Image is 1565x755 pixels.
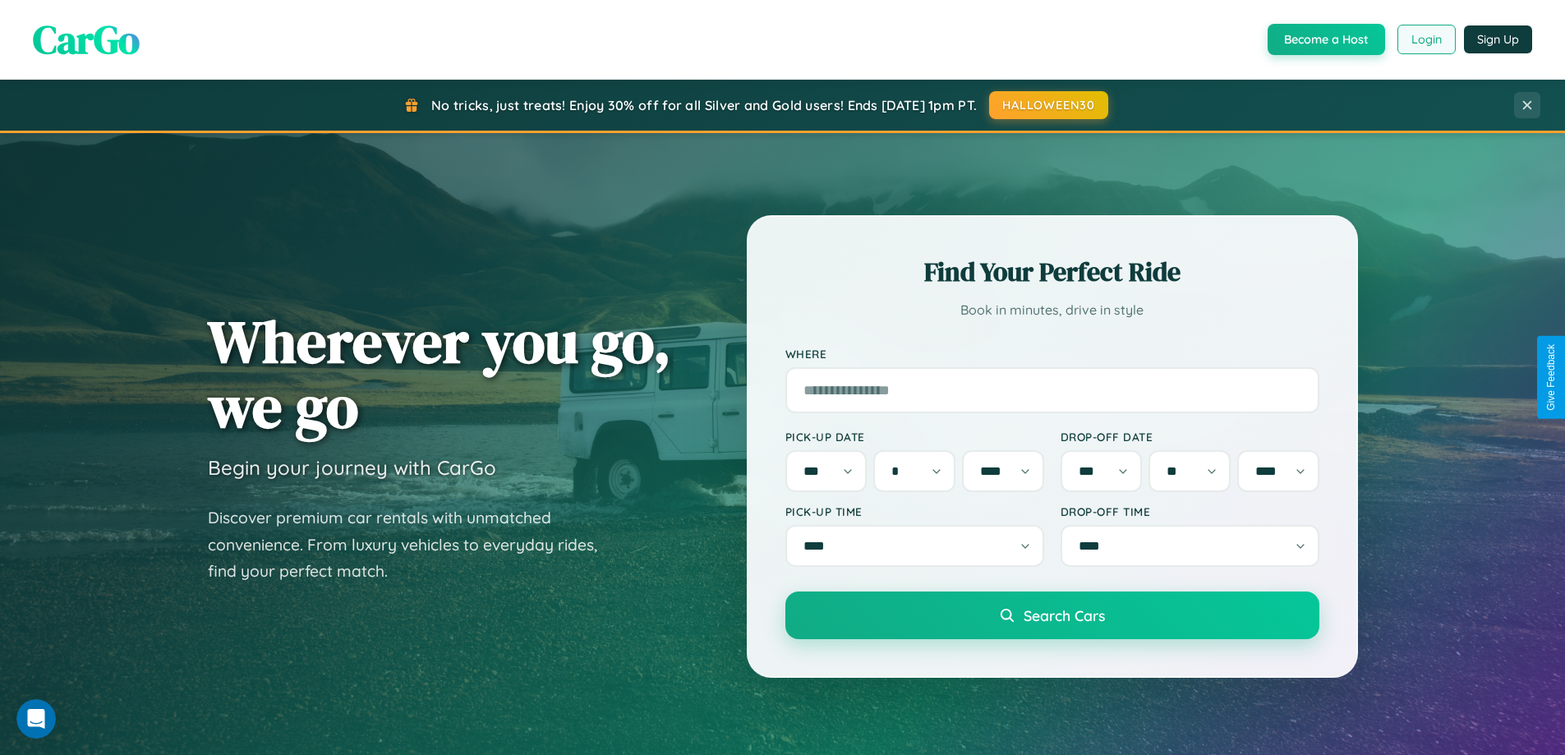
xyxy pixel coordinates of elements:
[989,91,1108,119] button: HALLOWEEN30
[208,504,619,585] p: Discover premium car rentals with unmatched convenience. From luxury vehicles to everyday rides, ...
[1397,25,1456,54] button: Login
[1061,504,1319,518] label: Drop-off Time
[1464,25,1532,53] button: Sign Up
[208,455,496,480] h3: Begin your journey with CarGo
[785,298,1319,322] p: Book in minutes, drive in style
[1024,606,1105,624] span: Search Cars
[431,97,977,113] span: No tricks, just treats! Enjoy 30% off for all Silver and Gold users! Ends [DATE] 1pm PT.
[33,12,140,67] span: CarGo
[208,309,671,439] h1: Wherever you go, we go
[1545,344,1557,411] div: Give Feedback
[785,347,1319,361] label: Where
[16,699,56,739] iframe: Intercom live chat
[1061,430,1319,444] label: Drop-off Date
[785,254,1319,290] h2: Find Your Perfect Ride
[785,592,1319,639] button: Search Cars
[785,430,1044,444] label: Pick-up Date
[785,504,1044,518] label: Pick-up Time
[1268,24,1385,55] button: Become a Host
